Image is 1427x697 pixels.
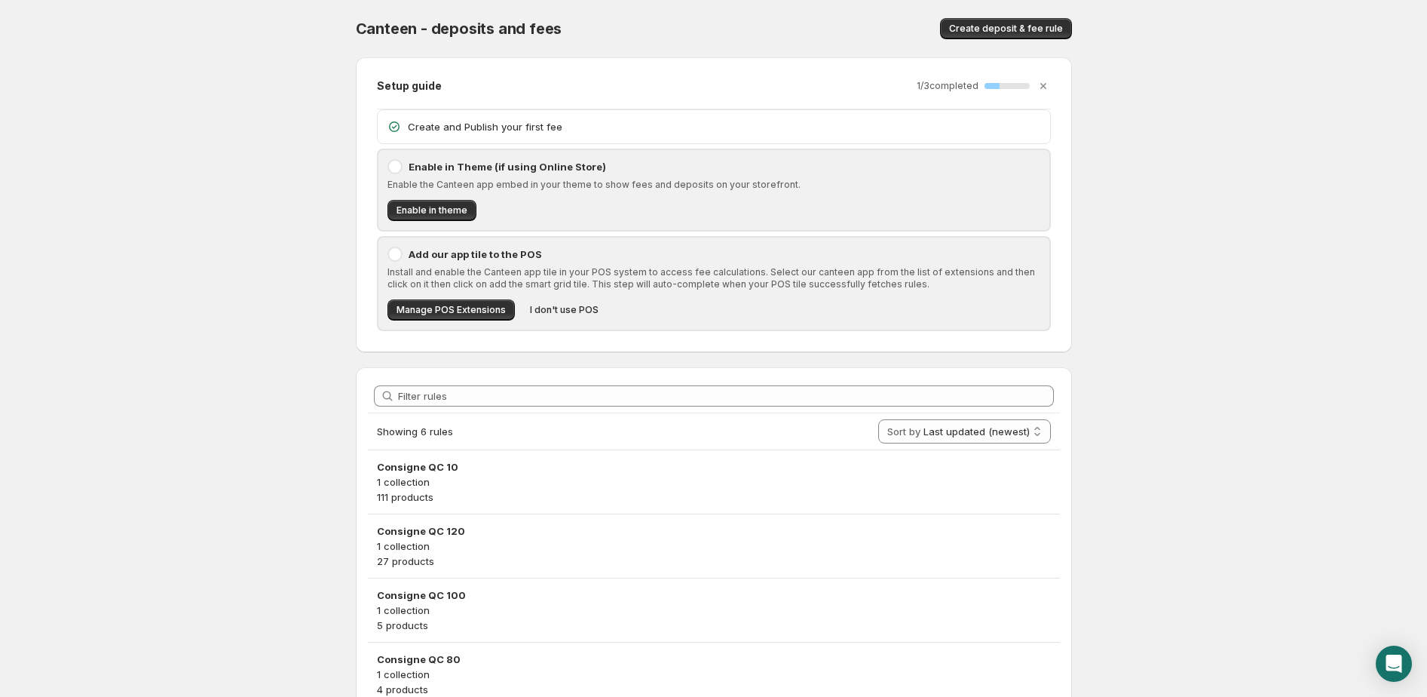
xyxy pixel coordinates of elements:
[1033,75,1054,97] button: Dismiss setup guide
[940,18,1072,39] button: Create deposit & fee rule
[1376,646,1412,682] div: Open Intercom Messenger
[387,299,515,321] button: Manage POS Extensions
[377,618,1051,633] p: 5 products
[377,474,1051,490] p: 1 collection
[387,266,1040,290] p: Install and enable the Canteen app tile in your POS system to access fee calculations. Select our...
[408,119,1041,134] p: Create and Publish your first fee
[377,652,1051,667] h3: Consigne QC 80
[530,304,599,316] span: I don't use POS
[949,23,1063,35] span: Create deposit & fee rule
[377,588,1051,603] h3: Consigne QC 100
[377,603,1051,618] p: 1 collection
[377,425,453,438] span: Showing 6 rules
[397,204,467,216] span: Enable in theme
[377,667,1051,682] p: 1 collection
[409,247,1040,262] p: Add our app tile to the POS
[521,299,608,321] button: I don't use POS
[377,554,1051,569] p: 27 products
[387,200,476,221] button: Enable in theme
[377,490,1051,505] p: 111 products
[356,20,562,38] span: Canteen - deposits and fees
[377,682,1051,697] p: 4 products
[377,524,1051,539] h3: Consigne QC 120
[387,179,1040,191] p: Enable the Canteen app embed in your theme to show fees and deposits on your storefront.
[409,159,1040,174] p: Enable in Theme (if using Online Store)
[917,80,978,92] p: 1 / 3 completed
[398,385,1054,407] input: Filter rules
[377,459,1051,474] h3: Consigne QC 10
[397,304,506,316] span: Manage POS Extensions
[377,78,442,94] h2: Setup guide
[377,539,1051,554] p: 1 collection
